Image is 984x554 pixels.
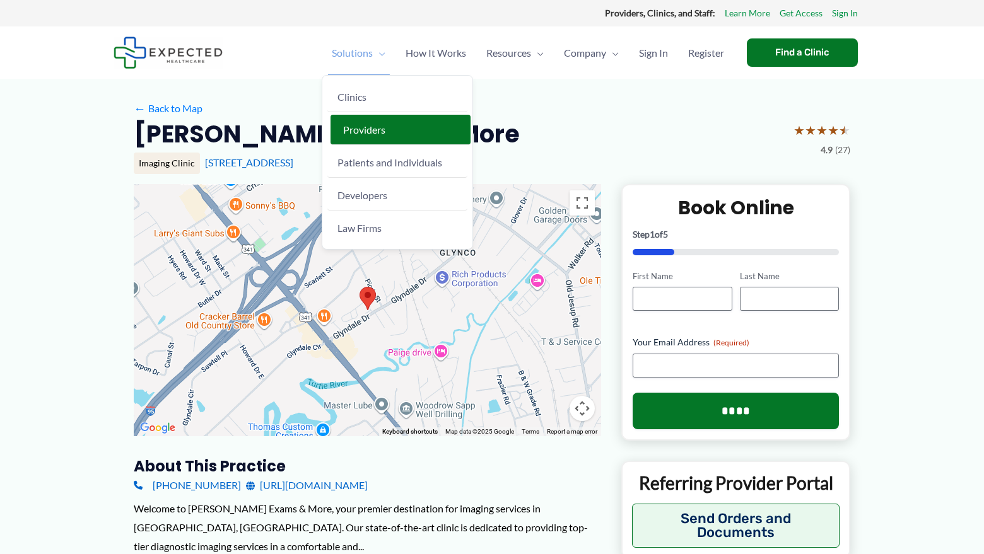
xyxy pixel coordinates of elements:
[678,31,734,75] a: Register
[395,31,476,75] a: How It Works
[134,118,520,149] h2: [PERSON_NAME] Exams & More
[445,428,514,435] span: Map data ©2025 Google
[327,180,467,211] a: Developers
[137,420,179,436] img: Google
[337,91,366,103] span: Clinics
[805,118,816,142] span: ★
[373,31,385,75] span: Menu Toggle
[331,115,471,145] a: Providers
[821,142,833,158] span: 4.9
[633,270,732,282] label: First Name
[633,336,839,349] label: Your Email Address
[531,31,544,75] span: Menu Toggle
[688,31,724,75] span: Register
[134,476,241,495] a: [PHONE_NUMBER]
[605,8,715,18] strong: Providers, Clinics, and Staff:
[633,195,839,220] h2: Book Online
[486,31,531,75] span: Resources
[406,31,466,75] span: How It Works
[629,31,678,75] a: Sign In
[632,471,840,494] p: Referring Provider Portal
[337,189,387,201] span: Developers
[606,31,619,75] span: Menu Toggle
[322,31,395,75] a: SolutionsMenu Toggle
[725,5,770,21] a: Learn More
[632,504,840,548] button: Send Orders and Documents
[332,31,373,75] span: Solutions
[114,37,223,69] img: Expected Healthcare Logo - side, dark font, small
[134,153,200,174] div: Imaging Clinic
[554,31,629,75] a: CompanyMenu Toggle
[134,99,202,118] a: ←Back to Map
[663,229,668,239] span: 5
[828,118,839,142] span: ★
[337,156,442,168] span: Patients and Individuals
[547,428,597,435] a: Report a map error
[322,31,734,75] nav: Primary Site Navigation
[134,456,601,476] h3: About this practice
[343,124,385,136] span: Providers
[650,229,655,239] span: 1
[570,396,595,421] button: Map camera controls
[780,5,823,21] a: Get Access
[205,156,293,168] a: [STREET_ADDRESS]
[246,476,368,495] a: [URL][DOMAIN_NAME]
[633,230,839,239] p: Step of
[327,147,467,178] a: Patients and Individuals
[570,190,595,216] button: Toggle fullscreen view
[522,428,539,435] a: Terms (opens in new tab)
[740,270,839,282] label: Last Name
[137,420,179,436] a: Open this area in Google Maps (opens a new window)
[747,38,858,67] a: Find a Clinic
[832,5,858,21] a: Sign In
[337,222,382,234] span: Law Firms
[639,31,668,75] span: Sign In
[713,338,749,347] span: (Required)
[382,427,438,436] button: Keyboard shortcuts
[839,118,850,142] span: ★
[327,82,467,112] a: Clinics
[134,102,146,114] span: ←
[794,118,805,142] span: ★
[835,142,850,158] span: (27)
[327,213,467,243] a: Law Firms
[564,31,606,75] span: Company
[816,118,828,142] span: ★
[476,31,554,75] a: ResourcesMenu Toggle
